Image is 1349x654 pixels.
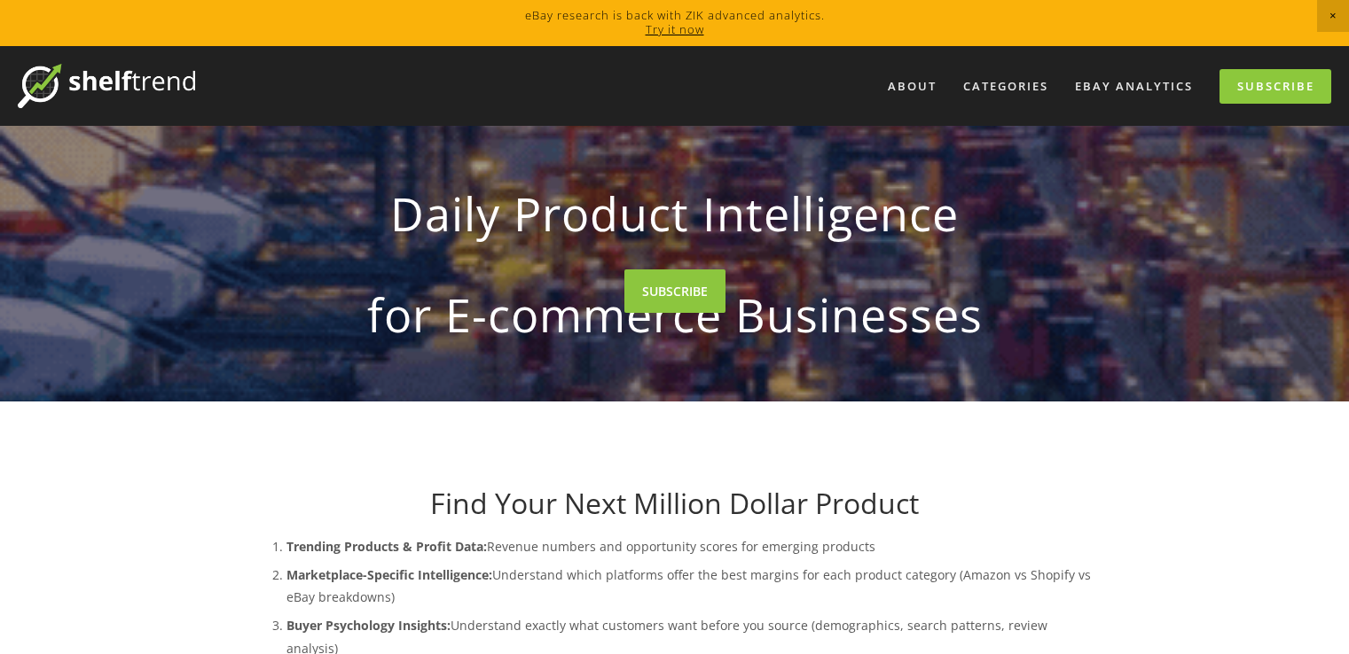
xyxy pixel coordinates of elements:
strong: Buyer Psychology Insights: [286,617,451,634]
img: ShelfTrend [18,64,195,108]
strong: Daily Product Intelligence [279,172,1071,255]
h1: Find Your Next Million Dollar Product [251,487,1099,520]
a: SUBSCRIBE [624,269,725,313]
a: eBay Analytics [1063,72,1204,101]
p: Revenue numbers and opportunity scores for emerging products [286,535,1099,557]
p: Understand which platforms offer the best margins for each product category (Amazon vs Shopify vs... [286,564,1099,608]
a: Try it now [646,21,704,37]
a: Subscribe [1220,69,1331,104]
strong: Trending Products & Profit Data: [286,538,487,555]
strong: for E-commerce Businesses [279,273,1071,356]
div: Categories [952,72,1060,101]
strong: Marketplace-Specific Intelligence: [286,566,492,583]
a: About [876,72,948,101]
